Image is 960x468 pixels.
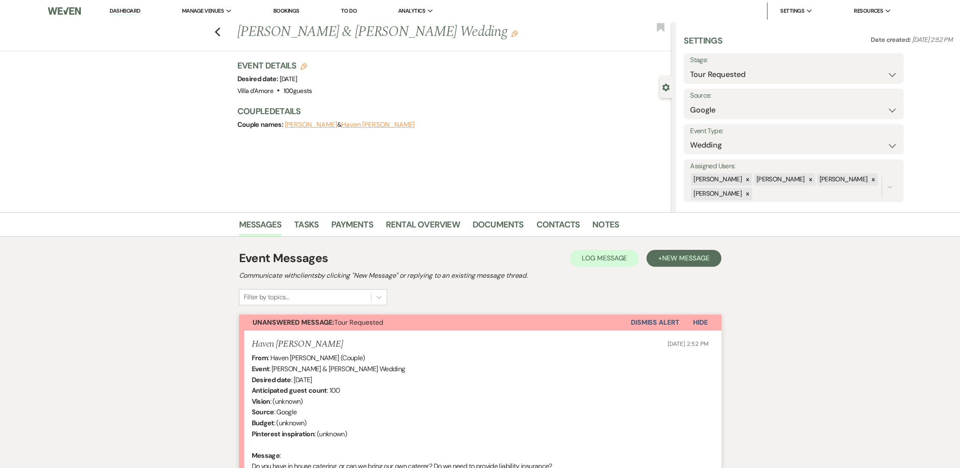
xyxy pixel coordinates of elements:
[582,254,627,263] span: Log Message
[690,90,897,102] label: Source:
[386,218,460,236] a: Rental Overview
[631,315,679,331] button: Dismiss Alert
[690,54,897,66] label: Stage:
[237,120,285,129] span: Couple names:
[252,353,268,362] b: From
[285,121,337,128] button: [PERSON_NAME]
[239,218,282,236] a: Messages
[570,250,639,267] button: Log Message
[237,74,280,83] span: Desired date:
[48,2,80,20] img: Weven Logo
[668,340,708,348] span: [DATE] 2:52 PM
[691,188,743,200] div: [PERSON_NAME]
[341,121,415,128] button: Haven [PERSON_NAME]
[690,125,897,137] label: Event Type:
[273,7,300,14] a: Bookings
[646,250,721,267] button: +New Message
[473,218,524,236] a: Documents
[691,173,743,186] div: [PERSON_NAME]
[252,451,280,460] b: Message
[280,75,297,83] span: [DATE]
[110,7,140,15] a: Dashboard
[592,218,619,236] a: Notes
[283,87,312,95] span: 100 guests
[780,7,804,15] span: Settings
[237,22,582,42] h1: [PERSON_NAME] & [PERSON_NAME] Wedding
[536,218,580,236] a: Contacts
[252,397,270,406] b: Vision
[252,375,291,384] b: Desired date
[679,315,721,331] button: Hide
[244,292,289,302] div: Filter by topics...
[253,318,383,327] span: Tour Requested
[237,105,664,117] h3: Couple Details
[398,7,425,15] span: Analytics
[182,7,224,15] span: Manage Venues
[754,173,806,186] div: [PERSON_NAME]
[684,35,722,53] h3: Settings
[871,36,912,44] span: Date created:
[239,249,328,267] h1: Event Messages
[817,173,869,186] div: [PERSON_NAME]
[662,83,670,91] button: Close lead details
[253,318,334,327] strong: Unanswered Message:
[331,218,373,236] a: Payments
[341,7,357,14] a: To Do
[511,30,518,37] button: Edit
[252,408,274,416] b: Source
[693,318,708,327] span: Hide
[662,254,709,263] span: New Message
[252,419,274,427] b: Budget
[237,60,312,71] h3: Event Details
[252,430,315,438] b: Pinterest inspiration
[854,7,883,15] span: Resources
[690,160,897,172] label: Assigned Users:
[252,339,343,350] h5: Haven [PERSON_NAME]
[912,36,952,44] span: [DATE] 2:52 PM
[285,120,415,129] span: &
[252,386,327,395] b: Anticipated guest count
[239,271,721,281] h2: Communicate with clients by clicking "New Message" or replying to an existing message thread.
[294,218,319,236] a: Tasks
[252,364,270,373] b: Event
[237,87,274,95] span: Villa d'Amore
[239,315,631,331] button: Unanswered Message:Tour Requested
